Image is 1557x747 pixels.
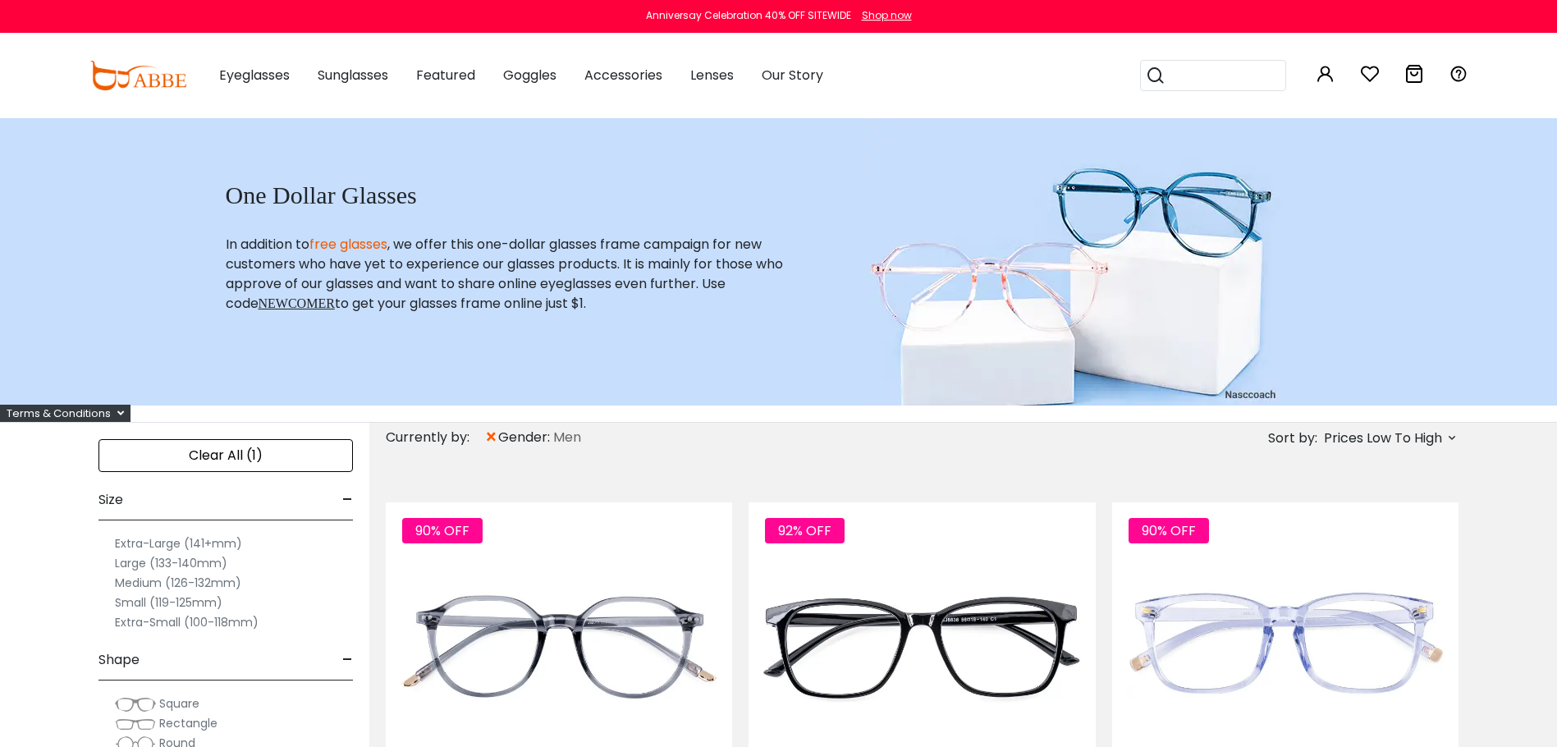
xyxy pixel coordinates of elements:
span: Square [159,695,199,712]
div: Anniversay Celebration 40% OFF SITEWIDE [646,8,851,23]
img: one dollar glasses [863,118,1280,406]
div: Shop now [862,8,912,23]
span: 90% OFF [1129,518,1209,543]
a: free glasses [309,235,387,254]
a: Shop now [854,8,912,22]
span: Goggles [503,66,556,85]
label: Large (133-140mm) [115,553,227,573]
h1: One Dollar Glasses [226,181,823,210]
label: Medium (126-132mm) [115,573,241,593]
span: Lenses [690,66,734,85]
span: Sort by: [1268,428,1317,447]
span: Accessories [584,66,662,85]
span: 90% OFF [402,518,483,543]
span: Featured [416,66,475,85]
img: abbeglasses.com [89,61,186,90]
span: × [484,423,498,452]
span: Size [98,480,123,520]
span: Our Story [762,66,823,85]
img: Rectangle.png [115,716,156,732]
span: Men [553,428,581,447]
img: Square.png [115,696,156,713]
span: NEWCOMER [259,296,335,310]
span: gender: [498,428,553,447]
span: - [342,640,353,680]
span: Prices Low To High [1324,424,1442,453]
span: 92% OFF [765,518,845,543]
div: Currently by: [386,423,484,452]
span: Eyeglasses [219,66,290,85]
p: In addition to , we offer this one-dollar glasses frame campaign for new customers who have yet t... [226,235,823,314]
span: - [342,480,353,520]
span: Shape [98,640,140,680]
span: Sunglasses [318,66,388,85]
label: Small (119-125mm) [115,593,222,612]
span: Rectangle [159,715,218,731]
label: Extra-Large (141+mm) [115,534,242,553]
div: Clear All (1) [98,439,353,472]
label: Extra-Small (100-118mm) [115,612,259,632]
